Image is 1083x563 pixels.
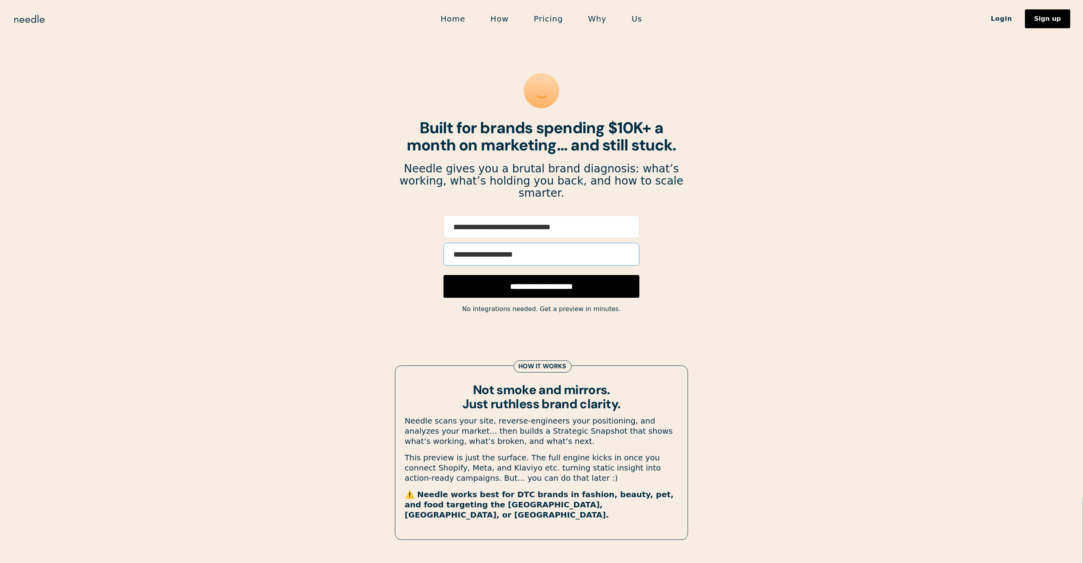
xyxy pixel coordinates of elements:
strong: Built for brands spending $10K+ a month on marketing... and still stuck. [407,118,676,155]
a: Pricing [521,11,575,27]
div: No integrations needed. Get a preview in minutes. [399,304,684,315]
a: Why [576,11,619,27]
a: Us [619,11,655,27]
div: How it works [519,362,567,371]
div: Sign up [1034,16,1061,22]
a: Home [428,11,478,27]
strong: ⚠️ Needle works best for DTC brands in fashion, beauty, pet, and food targeting the [GEOGRAPHIC_D... [405,490,674,520]
form: Email Form [444,215,639,298]
a: Login [978,12,1025,25]
p: Needle scans your site, reverse-engineers your positioning, and analyzes your market... then buil... [405,416,678,446]
a: Sign up [1025,9,1070,28]
strong: Not smoke and mirrors. Just ruthless brand clarity. [462,382,620,412]
a: How [478,11,522,27]
p: Needle gives you a brutal brand diagnosis: what’s working, what’s holding you back, and how to sc... [399,163,684,199]
p: This preview is just the surface. The full engine kicks in once you connect Shopify, Meta, and Kl... [405,453,678,483]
